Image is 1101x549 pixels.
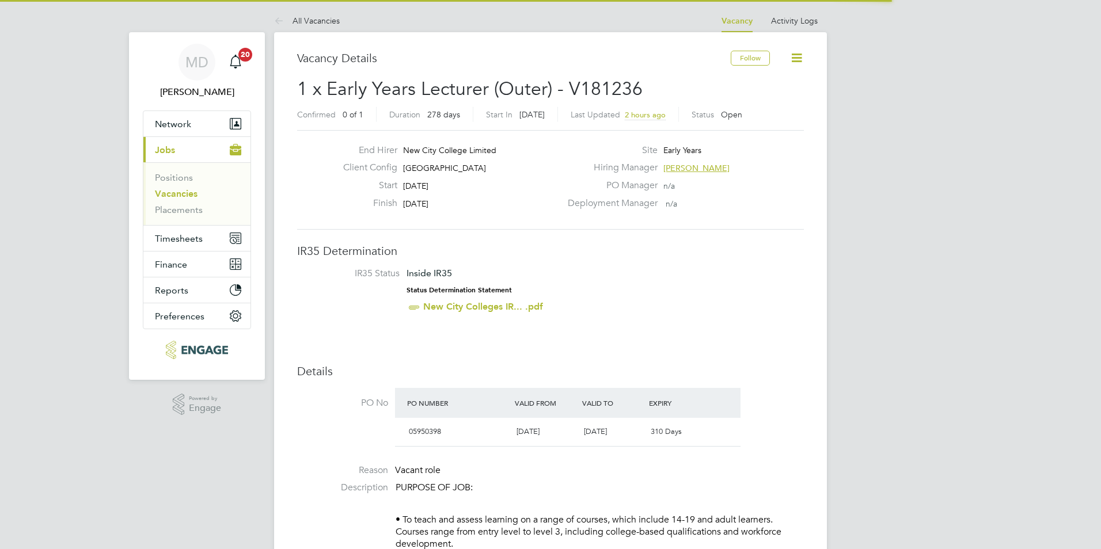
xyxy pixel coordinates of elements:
nav: Main navigation [129,32,265,380]
label: Hiring Manager [561,162,658,174]
span: Open [721,109,742,120]
label: PO No [297,397,388,409]
span: Finance [155,259,187,270]
span: Network [155,119,191,129]
span: 2 hours ago [625,110,666,120]
div: Valid To [579,392,647,413]
label: Confirmed [297,109,336,120]
span: Early Years [663,145,701,155]
h3: Vacancy Details [297,51,731,66]
span: [DATE] [519,109,545,120]
a: Positions [155,172,193,183]
label: PO Manager [561,180,658,192]
button: Follow [731,51,770,66]
span: MD [185,55,208,70]
span: Engage [189,403,221,413]
span: 05950398 [409,426,441,436]
button: Finance [143,251,250,277]
button: Timesheets [143,226,250,251]
span: Timesheets [155,233,203,244]
p: PURPOSE OF JOB: [396,482,804,494]
a: New City Colleges IR... .pdf [423,301,543,312]
label: Last Updated [571,109,620,120]
span: [GEOGRAPHIC_DATA] [403,163,486,173]
span: n/a [663,181,675,191]
a: Vacancies [155,188,198,199]
span: Inside IR35 [407,268,452,279]
span: [DATE] [584,426,607,436]
label: Finish [334,197,397,209]
div: Valid From [512,392,579,413]
span: Reports [155,285,188,296]
label: Start In [486,109,512,120]
label: Reason [297,464,388,476]
span: 1 x Early Years Lecturer (Outer) - V181236 [297,78,643,100]
h3: IR35 Determination [297,243,804,258]
button: Reports [143,277,250,303]
label: Status [692,109,714,120]
a: Powered byEngage [173,394,222,415]
div: Jobs [143,162,250,225]
span: 0 of 1 [343,109,363,120]
span: 310 Days [651,426,682,436]
a: MD[PERSON_NAME] [143,44,251,99]
div: PO Number [404,392,512,413]
span: [DATE] [517,426,540,436]
span: Powered by [189,394,221,403]
button: Jobs [143,137,250,162]
label: Description [297,482,388,494]
label: Duration [389,109,420,120]
div: Expiry [646,392,713,413]
span: Vacant role [395,464,441,476]
span: Martina Davey [143,85,251,99]
label: IR35 Status [309,268,400,280]
strong: Status Determination Statement [407,286,512,294]
span: [PERSON_NAME] [663,163,730,173]
a: All Vacancies [274,16,340,26]
a: Placements [155,204,203,215]
a: Vacancy [722,16,753,26]
span: Jobs [155,144,175,155]
button: Preferences [143,303,250,329]
label: Start [334,180,397,192]
span: Preferences [155,311,204,322]
span: New City College Limited [403,145,496,155]
span: n/a [666,199,677,209]
label: End Hirer [334,144,397,157]
label: Deployment Manager [561,197,658,209]
span: 278 days [427,109,460,120]
span: [DATE] [403,199,428,209]
button: Network [143,111,250,136]
a: Activity Logs [771,16,818,26]
label: Client Config [334,162,397,174]
img: xede-logo-retina.png [166,341,227,359]
a: Go to home page [143,341,251,359]
label: Site [561,144,658,157]
a: 20 [224,44,247,81]
span: [DATE] [403,181,428,191]
h3: Details [297,364,804,379]
span: 20 [238,48,252,62]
